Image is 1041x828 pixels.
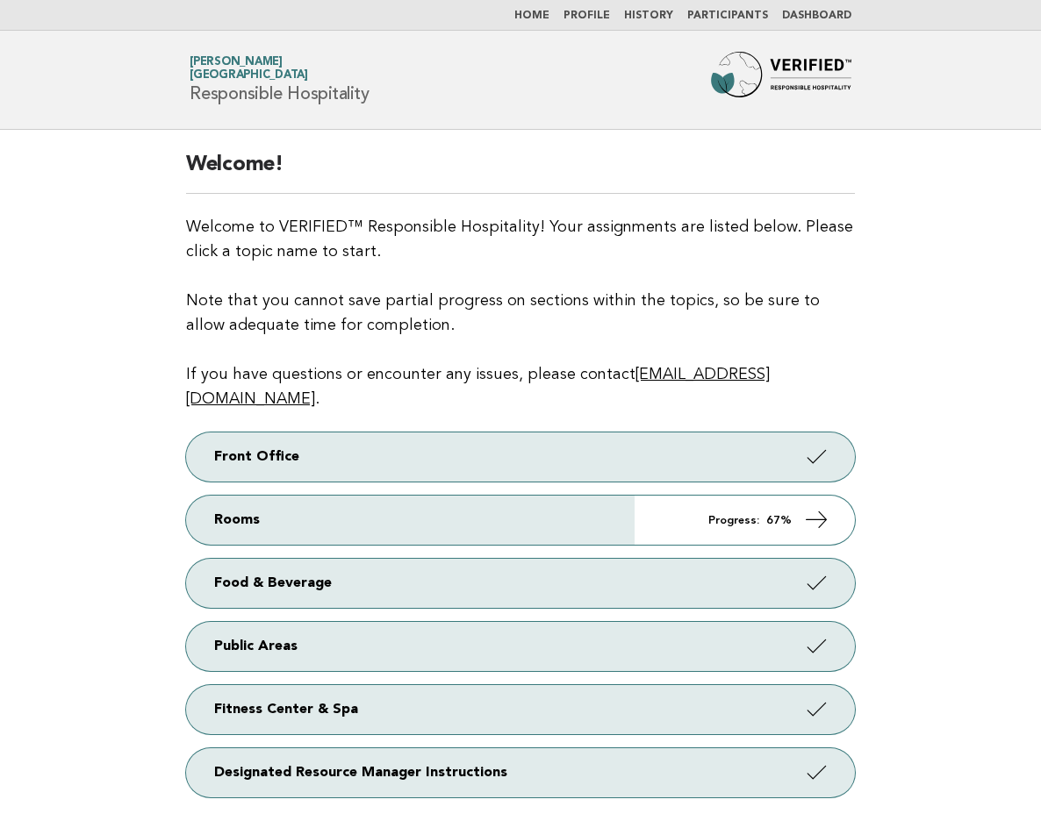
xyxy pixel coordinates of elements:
a: History [624,11,673,21]
p: Welcome to VERIFIED™ Responsible Hospitality! Your assignments are listed below. Please click a t... [186,215,855,411]
a: Profile [564,11,610,21]
a: Food & Beverage [186,559,855,608]
a: Public Areas [186,622,855,671]
a: Dashboard [782,11,851,21]
a: [PERSON_NAME][GEOGRAPHIC_DATA] [190,56,308,81]
a: Participants [687,11,768,21]
span: [GEOGRAPHIC_DATA] [190,70,308,82]
a: Fitness Center & Spa [186,685,855,734]
h2: Welcome! [186,151,855,194]
a: Designated Resource Manager Instructions [186,748,855,797]
a: Home [514,11,549,21]
a: Front Office [186,432,855,482]
em: Progress: [708,515,759,526]
strong: 67% [766,515,792,526]
h1: Responsible Hospitality [190,57,369,103]
a: Rooms Progress: 67% [186,496,855,545]
img: Forbes Travel Guide [711,52,851,108]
